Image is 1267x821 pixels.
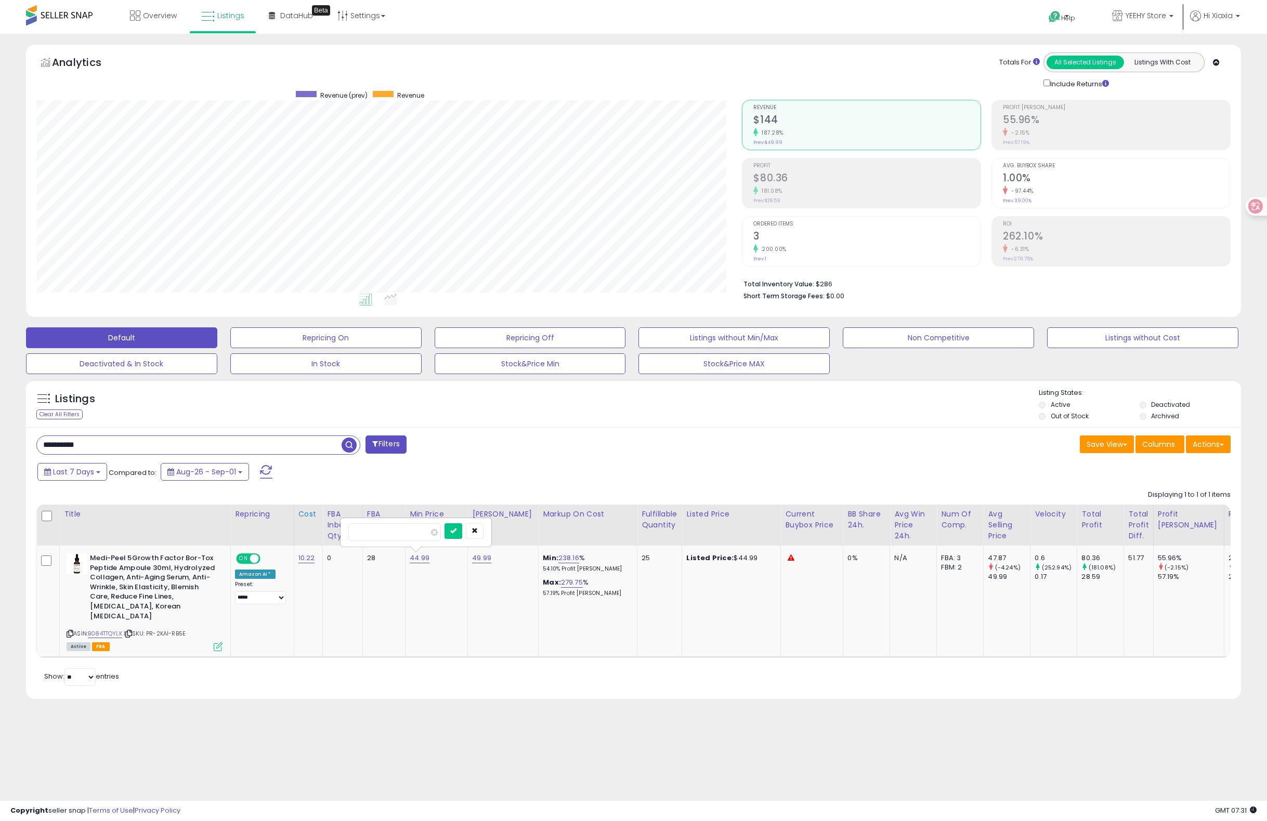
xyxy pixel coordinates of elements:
small: 187.28% [758,129,783,137]
div: Clear All Filters [36,409,83,419]
a: Help [1040,3,1095,34]
label: Archived [1151,412,1179,420]
div: 28.59 [1081,572,1124,581]
span: Profit [PERSON_NAME] [1003,105,1230,111]
button: Listings without Cost [1047,327,1238,348]
b: Max: [543,577,561,587]
div: % [543,578,629,597]
div: Listed Price [686,509,776,520]
a: 49.99 [472,553,491,563]
div: Include Returns [1036,77,1121,89]
div: Title [64,509,226,520]
small: (-4.24%) [995,563,1021,572]
button: Stock&Price MAX [638,353,830,374]
small: (252.94%) [1042,563,1072,572]
div: BB Share 24h. [847,509,885,531]
button: Last 7 Days [37,463,107,481]
div: Profit [PERSON_NAME] [1158,509,1220,531]
a: 44.99 [410,553,429,563]
div: 0% [847,553,882,563]
small: Prev: $49.99 [753,139,782,145]
div: Displaying 1 to 1 of 1 items [1148,490,1231,500]
div: Cost [298,509,319,520]
button: Stock&Price Min [435,353,626,374]
span: ROI [1003,221,1230,227]
span: OFF [259,554,276,563]
div: 57.19% [1158,572,1224,581]
span: YEEHY Store [1126,10,1166,21]
div: 28 [367,553,397,563]
small: Prev: 39.00% [1003,197,1031,204]
div: Avg Win Price 24h. [894,509,932,541]
div: 55.96% [1158,553,1224,563]
small: (-2.15%) [1165,563,1188,572]
label: Out of Stock [1051,412,1089,420]
small: Prev: 1 [753,256,766,262]
span: DataHub [280,10,313,21]
a: 279.75 [561,577,583,588]
div: % [543,553,629,573]
div: FBM: 2 [941,563,975,572]
button: Filters [365,435,406,454]
small: -6.31% [1008,245,1029,253]
div: Current Buybox Price [785,509,839,531]
span: Listings [217,10,244,21]
img: 31hmTXMKF6L._SL40_.jpg [67,553,87,574]
p: 54.10% Profit [PERSON_NAME] [543,565,629,573]
button: Deactivated & In Stock [26,353,217,374]
b: Total Inventory Value: [743,280,814,288]
button: Non Competitive [843,327,1034,348]
div: 51.77 [1128,553,1145,563]
small: -2.15% [1008,129,1029,137]
div: 0 [327,553,355,563]
span: FBA [92,642,110,651]
span: Columns [1142,439,1175,449]
span: Show: entries [44,671,119,681]
small: 200.00% [758,245,787,253]
th: The percentage added to the cost of goods (COGS) that forms the calculator for Min & Max prices. [539,505,637,546]
h5: Analytics [52,55,122,72]
small: Prev: 279.75% [1003,256,1033,262]
button: Columns [1135,435,1184,453]
span: Help [1061,14,1075,22]
div: 49.99 [988,572,1030,581]
b: Short Term Storage Fees: [743,292,825,300]
h5: Listings [55,392,95,406]
h2: 1.00% [1003,172,1230,186]
span: Compared to: [109,468,156,478]
span: Revenue [753,105,981,111]
div: FBA: 3 [941,553,975,563]
small: Prev: 57.19% [1003,139,1029,145]
div: 0.6 [1035,553,1077,563]
i: Get Help [1048,10,1061,23]
div: 47.87 [988,553,1030,563]
span: Ordered Items [753,221,981,227]
div: Num of Comp. [941,509,979,531]
button: Listings With Cost [1124,56,1201,69]
h2: 55.96% [1003,114,1230,128]
div: Total Profit Diff. [1128,509,1148,541]
span: Last 7 Days [53,467,94,477]
h2: $144 [753,114,981,128]
div: Markup on Cost [543,509,633,520]
span: Revenue [397,91,424,100]
div: FBA inbound Qty [327,509,358,541]
div: Tooltip anchor [312,5,330,16]
h2: 262.10% [1003,230,1230,244]
div: 80.36 [1081,553,1124,563]
div: $44.99 [686,553,773,563]
li: $286 [743,277,1223,289]
div: N/A [894,553,929,563]
div: 0.17 [1035,572,1077,581]
label: Active [1051,400,1070,409]
div: 25 [642,553,674,563]
span: $0.00 [826,291,844,301]
label: Deactivated [1151,400,1190,409]
span: Hi Xiaxia [1204,10,1233,21]
span: Avg. Buybox Share [1003,163,1230,169]
div: Fulfillable Quantity [642,509,677,531]
div: ROI [1229,509,1266,520]
small: (181.08%) [1089,563,1116,572]
b: Medi-Peel 5Growth Factor Bor-Tox Peptide Ampoule 30ml, Hydrolyzed Collagen, Anti-Aging Serum, Ant... [90,553,216,624]
a: 10.22 [298,553,315,563]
